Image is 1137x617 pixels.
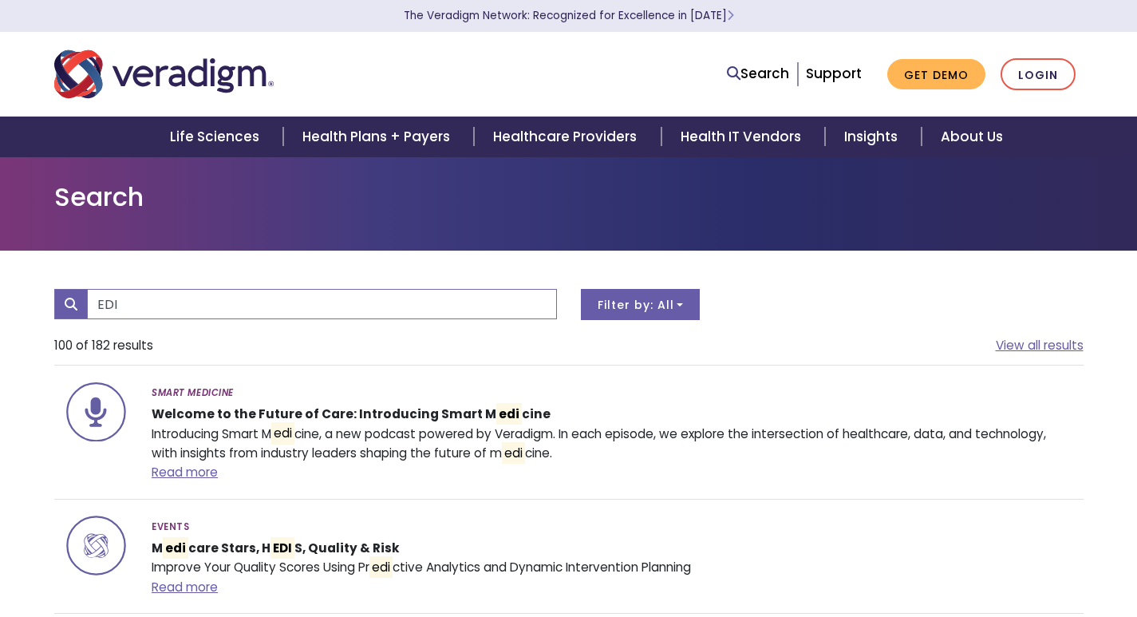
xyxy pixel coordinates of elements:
[496,403,522,425] mark: edi
[54,326,1084,366] li: 100 of 182 results
[887,59,985,90] a: Get Demo
[152,386,234,399] em: Smart Medicine
[140,382,1084,483] div: Introducing Smart M cine, a new podcast powered by Veradigm. In each episode, we explore the inte...
[152,537,400,559] strong: M care Stars, H S, Quality & Risk
[87,289,557,319] input: Search
[661,117,825,157] a: Health IT Vendors
[163,537,188,559] mark: edi
[404,8,734,23] a: The Veradigm Network: Recognized for Excellence in [DATE]Learn More
[271,422,294,444] mark: edi
[727,63,789,85] a: Search
[474,117,661,157] a: Healthcare Providers
[152,516,189,539] span: Events
[54,182,1084,212] h1: Search
[369,556,393,578] mark: edi
[140,516,1084,597] div: Improve Your Quality Scores Using Pr ctive Analytics and Dynamic Intervention Planning
[152,464,218,481] a: Read more
[66,382,126,441] img: icon-search-insights-podcasts.svg
[270,537,294,559] mark: EDI
[152,403,551,425] strong: Welcome to the Future of Care: Introducing Smart M cine
[66,516,126,575] img: icon-search-all.svg
[151,117,283,157] a: Life Sciences
[54,48,274,101] img: Veradigm logo
[806,64,862,83] a: Support
[283,117,474,157] a: Health Plans + Payers
[825,117,922,157] a: Insights
[996,336,1084,355] a: View all results
[922,117,1022,157] a: About Us
[152,579,218,595] a: Read more
[727,8,734,23] span: Learn More
[1001,58,1076,91] a: Login
[502,442,525,464] mark: edi
[581,289,701,320] button: Filter by: All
